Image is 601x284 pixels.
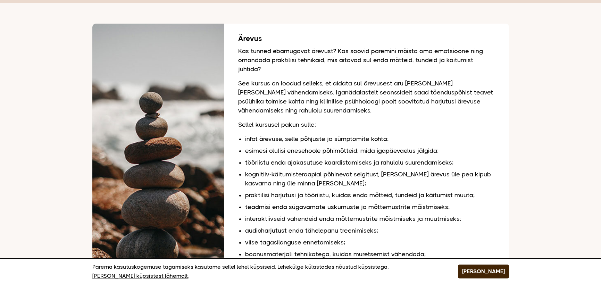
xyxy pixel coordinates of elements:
li: interaktiivseid vahendeid enda mõttemustrite mõistmiseks ja muutmiseks; [245,214,495,223]
h2: Ärevus [238,34,495,43]
li: viise tagasilanguse ennetamiseks; [245,238,495,247]
li: audioharjutust enda tähelepanu treenimiseks; [245,226,495,235]
p: See kursus on loodud selleks, et aidata sul ärevusest aru [PERSON_NAME] [PERSON_NAME] vähendamise... [238,79,495,115]
p: Parema kasutuskogemuse tagamiseks kasutame sellel lehel küpsiseid. Lehekülge külastades nõustud k... [92,262,441,281]
li: praktilisi harjutusi ja tööriistu, kuidas enda mõtteid, tundeid ja käitumist muuta; [245,191,495,200]
li: teadmisi enda sügavamate uskumuste ja mõttemustrite mõistmiseks; [245,202,495,211]
li: esimesi olulisi enesehoole põhimõtteid, mida igapäevaelus jälgida; [245,146,495,155]
button: [PERSON_NAME] [458,265,509,278]
li: kognitiiv-käitumisteraapial põhinevat selgitust, [PERSON_NAME] ärevus üle pea kipub kasvama ning ... [245,170,495,188]
li: boonusmaterjali tehnikatega, kuidas muretsemist vähendada; [245,250,495,259]
li: infot ärevuse, selle põhjuste ja sümptomite kohta; [245,134,495,143]
p: Kas tunned ebamugavat ärevust? Kas soovid paremini mõista oma emotsioone ning omandada praktilisi... [238,47,495,74]
p: Sellel kursusel pakun sulle: [238,120,495,129]
a: [PERSON_NAME] küpsistest lähemalt. [92,272,189,281]
li: tööriistu enda ajakasutuse kaardistamiseks ja rahulolu suurendamiseks; [245,158,495,167]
